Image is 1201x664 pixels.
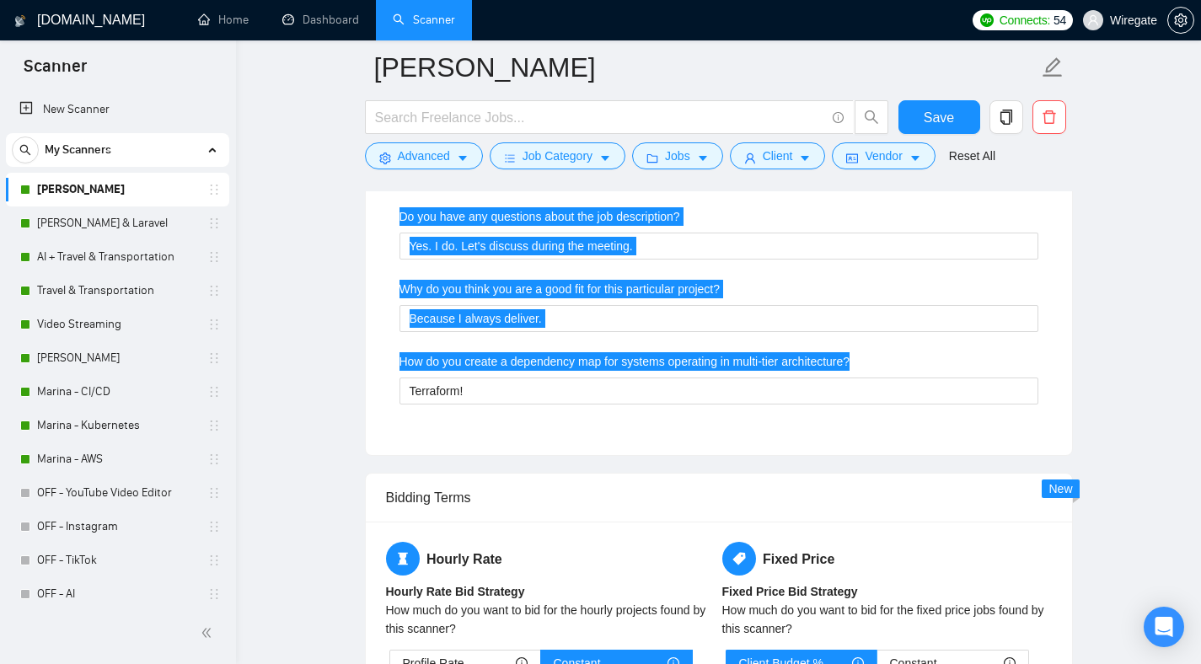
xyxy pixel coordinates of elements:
[1087,14,1099,26] span: user
[632,142,723,169] button: folderJobscaret-down
[1048,482,1072,495] span: New
[949,147,995,165] a: Reset All
[980,13,994,27] img: upwork-logo.png
[722,585,858,598] b: Fixed Price Bid Strategy
[45,133,111,167] span: My Scanners
[523,147,592,165] span: Job Category
[722,601,1052,638] div: How much do you want to bid for the fixed price jobs found by this scanner?
[1054,11,1066,29] span: 54
[386,474,1052,522] div: Bidding Terms
[365,142,483,169] button: settingAdvancedcaret-down
[865,147,902,165] span: Vendor
[399,305,1038,332] textarea: Why do you think you are a good fit for this particular project?
[375,107,825,128] input: Search Freelance Jobs...
[37,308,197,341] a: Video Streaming
[14,8,26,35] img: logo
[207,284,221,297] span: holder
[1033,110,1065,125] span: delete
[490,142,625,169] button: barsJob Categorycaret-down
[37,476,197,510] a: OFF - YouTube Video Editor
[399,352,850,371] label: How do you create a dependency map for systems operating in multi-tier architecture?
[846,152,858,164] span: idcard
[6,93,229,126] li: New Scanner
[763,147,793,165] span: Client
[37,274,197,308] a: Travel & Transportation
[207,520,221,533] span: holder
[909,152,921,164] span: caret-down
[386,601,716,638] div: How much do you want to bid for the hourly projects found by this scanner?
[744,152,756,164] span: user
[37,510,197,544] a: OFF - Instagram
[207,452,221,466] span: holder
[730,142,826,169] button: userClientcaret-down
[37,173,197,206] a: [PERSON_NAME]
[37,206,197,240] a: [PERSON_NAME] & Laravel
[37,375,197,409] a: Marina - CI/CD
[207,183,221,196] span: holder
[207,351,221,365] span: holder
[393,13,455,27] a: searchScanner
[504,152,516,164] span: bars
[1144,607,1184,647] div: Open Intercom Messenger
[374,46,1038,88] input: Scanner name...
[665,147,690,165] span: Jobs
[207,587,221,601] span: holder
[207,385,221,399] span: holder
[457,152,469,164] span: caret-down
[37,341,197,375] a: [PERSON_NAME]
[1167,7,1194,34] button: setting
[198,13,249,27] a: homeHome
[386,542,716,576] h5: Hourly Rate
[201,624,217,641] span: double-left
[19,93,216,126] a: New Scanner
[37,240,197,274] a: AI + Travel & Transportation
[832,142,935,169] button: idcardVendorcaret-down
[697,152,709,164] span: caret-down
[379,152,391,164] span: setting
[207,217,221,230] span: holder
[990,110,1022,125] span: copy
[12,137,39,163] button: search
[37,577,197,611] a: OFF - AI
[207,486,221,500] span: holder
[799,152,811,164] span: caret-down
[924,107,954,128] span: Save
[599,152,611,164] span: caret-down
[646,152,658,164] span: folder
[898,100,980,134] button: Save
[399,378,1038,404] textarea: How do you create a dependency map for systems operating in multi-tier architecture?
[399,207,680,226] label: Do you have any questions about the job description?
[399,233,1038,260] textarea: Do you have any questions about the job description?
[37,409,197,442] a: Marina - Kubernetes
[855,100,888,134] button: search
[722,542,756,576] span: tag
[10,54,100,89] span: Scanner
[207,419,221,432] span: holder
[386,585,525,598] b: Hourly Rate Bid Strategy
[855,110,887,125] span: search
[13,144,38,156] span: search
[207,318,221,331] span: holder
[207,250,221,264] span: holder
[1167,13,1194,27] a: setting
[399,280,721,298] label: Why do you think you are a good fit for this particular project?
[282,13,359,27] a: dashboardDashboard
[989,100,1023,134] button: copy
[37,544,197,577] a: OFF - TikTok
[37,442,197,476] a: Marina - AWS
[1168,13,1193,27] span: setting
[1032,100,1066,134] button: delete
[386,542,420,576] span: hourglass
[833,112,844,123] span: info-circle
[207,554,221,567] span: holder
[1000,11,1050,29] span: Connects:
[722,542,1052,576] h5: Fixed Price
[398,147,450,165] span: Advanced
[1042,56,1064,78] span: edit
